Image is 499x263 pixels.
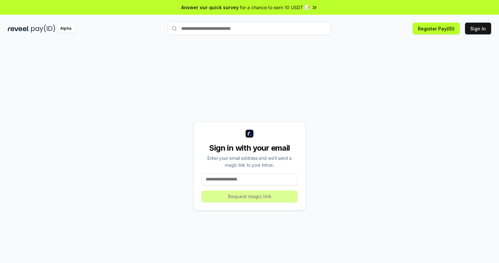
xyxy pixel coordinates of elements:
img: reveel_dark [8,25,30,33]
div: Enter your email address and we’ll send a magic link to your inbox. [201,155,298,168]
span: Answer our quick survey [181,4,239,11]
div: Alpha [57,25,75,33]
span: for a chance to earn 10 USDT 📝 [240,4,310,11]
div: Sign in with your email [201,143,298,153]
button: Register Pay(ID) [413,23,460,34]
img: logo_small [246,130,253,138]
button: Sign In [465,23,491,34]
img: pay_id [31,25,55,33]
